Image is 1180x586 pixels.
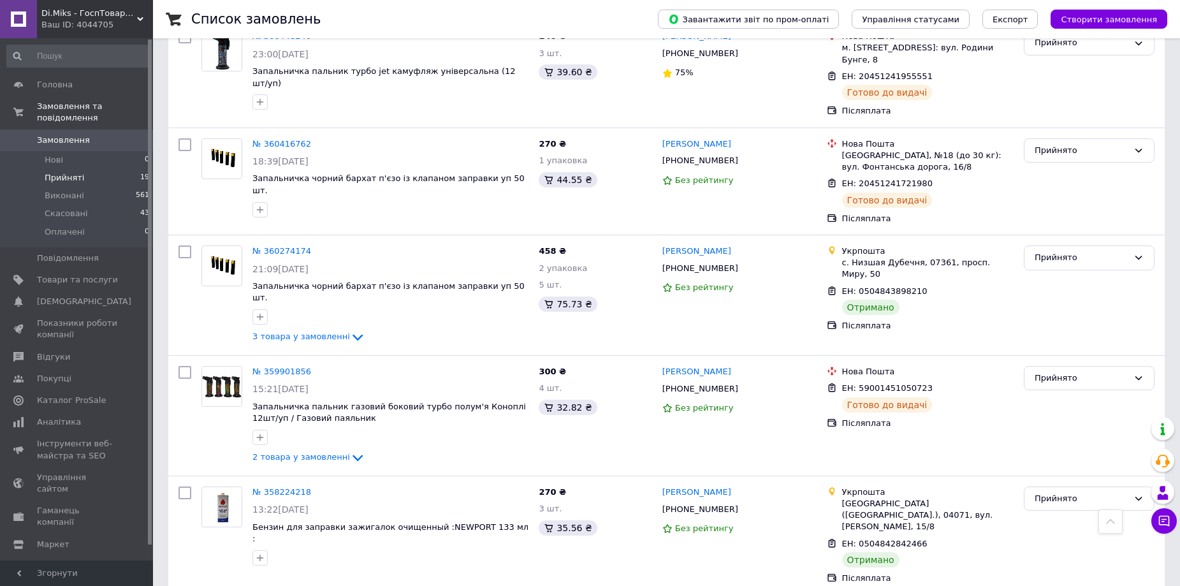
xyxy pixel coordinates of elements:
[252,49,309,59] span: 23:00[DATE]
[660,260,741,277] div: [PHONE_NUMBER]
[191,11,321,27] h1: Список замовлень
[842,300,900,315] div: Отримано
[842,150,1014,173] div: [GEOGRAPHIC_DATA], №18 (до 30 кг): вул. Фонтанська дорога, 16/8
[675,68,694,77] span: 75%
[45,226,85,238] span: Оплачені
[842,366,1014,377] div: Нова Пошта
[252,332,350,342] span: 3 товара у замовленні
[842,498,1014,533] div: [GEOGRAPHIC_DATA] ([GEOGRAPHIC_DATA].), 04071, вул. [PERSON_NAME], 15/8
[252,281,525,303] a: Запальничка чорний бархат п'єзо із клапаном заправки уп 50 шт.
[842,42,1014,65] div: м. [STREET_ADDRESS]: вул. Родини Бунге, 8
[140,208,149,219] span: 43
[145,226,149,238] span: 0
[252,452,350,462] span: 2 товара у замовленні
[202,248,242,283] img: Фото товару
[675,175,734,185] span: Без рейтингу
[539,504,562,513] span: 3 шт.
[539,280,562,289] span: 5 шт.
[45,154,63,166] span: Нові
[842,487,1014,498] div: Укрпошта
[252,452,365,462] a: 2 товара у замовленні
[539,246,566,256] span: 458 ₴
[1035,492,1128,506] div: Прийнято
[842,573,1014,584] div: Післяплата
[842,383,933,393] span: ЕН: 59001451050723
[252,66,516,88] a: Запальничка пальник турбо jet камуфляж універсальна (12 шт/уп)
[37,79,73,91] span: Головна
[252,402,526,423] span: Запальничка пальник газовий боковий турбо полум'я Коноплі 12шт/уп / Газовий паяльник
[252,246,311,256] a: № 360274174
[662,245,731,258] a: [PERSON_NAME]
[842,286,928,296] span: ЕН: 0504843898210
[660,501,741,518] div: [PHONE_NUMBER]
[1051,10,1167,29] button: Створити замовлення
[201,366,242,407] a: Фото товару
[842,85,933,100] div: Готово до видачі
[539,139,566,149] span: 270 ₴
[37,539,69,550] span: Маркет
[140,172,149,184] span: 19
[842,418,1014,429] div: Післяплата
[539,48,562,58] span: 3 шт.
[660,152,741,169] div: [PHONE_NUMBER]
[539,400,597,415] div: 32.82 ₴
[842,320,1014,332] div: Післяплата
[539,64,597,80] div: 39.60 ₴
[842,71,933,81] span: ЕН: 20451241955551
[202,367,242,406] img: Фото товару
[37,253,99,264] span: Повідомлення
[842,193,933,208] div: Готово до видачі
[1035,36,1128,50] div: Прийнято
[37,135,90,146] span: Замовлення
[842,138,1014,150] div: Нова Пошта
[202,31,242,71] img: Фото товару
[662,138,731,150] a: [PERSON_NAME]
[145,154,149,166] span: 0
[1035,144,1128,157] div: Прийнято
[252,173,525,195] a: Запальничка чорний бархат п'єзо із клапаном заправки уп 50 шт.
[252,504,309,515] span: 13:22[DATE]
[539,263,587,273] span: 2 упаковка
[660,381,741,397] div: [PHONE_NUMBER]
[842,257,1014,280] div: с. Низшая Дубечня, 07361, просп. Миру, 50
[252,332,365,341] a: 3 товара у замовленні
[1035,372,1128,385] div: Прийнято
[539,297,597,312] div: 75.73 ₴
[252,139,311,149] a: № 360416762
[662,366,731,378] a: [PERSON_NAME]
[201,487,242,527] a: Фото товару
[993,15,1028,24] span: Експорт
[37,438,118,461] span: Інструменти веб-майстра та SEO
[842,552,900,568] div: Отримано
[842,245,1014,257] div: Укрпошта
[41,8,137,19] span: Di.Miks - ГоспТовари Оптом
[252,487,311,497] a: № 358224218
[862,15,959,24] span: Управління статусами
[658,10,839,29] button: Завантажити звіт по пром-оплаті
[201,245,242,286] a: Фото товару
[37,373,71,385] span: Покупці
[45,172,84,184] span: Прийняті
[201,138,242,179] a: Фото товару
[202,141,242,176] img: Фото товару
[136,190,149,201] span: 561
[842,539,928,548] span: ЕН: 0504842842466
[37,351,70,363] span: Відгуки
[1038,14,1167,24] a: Створити замовлення
[842,213,1014,224] div: Післяплата
[252,522,528,544] a: Бензин для заправки зажигалок очищенный :NEWPORT 133 мл :
[201,31,242,71] a: Фото товару
[1151,508,1177,534] button: Чат з покупцем
[539,520,597,536] div: 35.56 ₴
[252,384,309,394] span: 15:21[DATE]
[675,282,734,292] span: Без рейтингу
[982,10,1038,29] button: Експорт
[37,274,118,286] span: Товари та послуги
[675,524,734,533] span: Без рейтингу
[37,296,131,307] span: [DEMOGRAPHIC_DATA]
[41,19,153,31] div: Ваш ID: 4044705
[852,10,970,29] button: Управління статусами
[662,487,731,499] a: [PERSON_NAME]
